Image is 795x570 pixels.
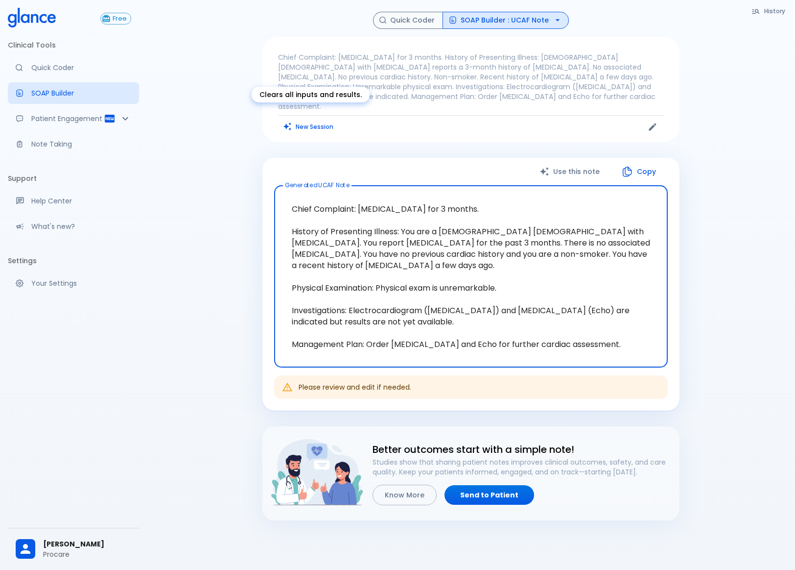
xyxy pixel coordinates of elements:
p: Your Settings [31,278,131,288]
div: Clears all inputs and results. [252,87,370,102]
a: Manage your settings [8,273,139,294]
textarea: Chief Complaint: [MEDICAL_DATA] for 3 months. History of Presenting Illness: You are a [DEMOGRAPH... [281,194,661,360]
button: Clears all inputs and results. [278,120,339,134]
button: Use this note [530,162,611,182]
button: Edit [645,120,660,134]
p: Studies show that sharing patient notes improves clinical outcomes, safety, and care quality. Kee... [373,457,672,477]
button: Copy [611,162,668,182]
h6: Better outcomes start with a simple note! [373,442,672,457]
div: Recent updates and feature releases [8,216,139,237]
p: SOAP Builder [31,88,131,98]
div: Patient Reports & Referrals [8,108,139,129]
p: Quick Coder [31,63,131,73]
button: SOAP Builder : UCAF Note [443,12,569,29]
a: Click to view or change your subscription [100,13,139,25]
p: Chief Complaint: [MEDICAL_DATA] for 3 months. History of Presenting Illness: [DEMOGRAPHIC_DATA] [... [278,52,664,111]
li: Support [8,167,139,190]
p: Procare [43,549,131,559]
a: Moramiz: Find ICD10AM codes instantly [8,57,139,78]
span: [PERSON_NAME] [43,539,131,549]
p: What's new? [31,222,131,231]
li: Clinical Tools [8,33,139,57]
p: Note Taking [31,139,131,149]
a: Advanced note-taking [8,133,139,155]
div: Please review and edit if needed. [299,378,411,396]
a: Docugen: Compose a clinical documentation in seconds [8,82,139,104]
button: Free [100,13,131,25]
span: Free [109,15,131,23]
a: Send to Patient [444,485,534,505]
p: Patient Engagement [31,114,104,124]
li: Settings [8,249,139,273]
p: Help Center [31,196,131,206]
img: doctor-and-patient-engagement-HyWS9NFy.png [270,434,365,510]
button: Quick Coder [373,12,443,29]
button: Know More [373,485,437,506]
a: Get help from our support team [8,190,139,212]
button: History [747,4,791,18]
div: [PERSON_NAME]Procare [8,532,139,566]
